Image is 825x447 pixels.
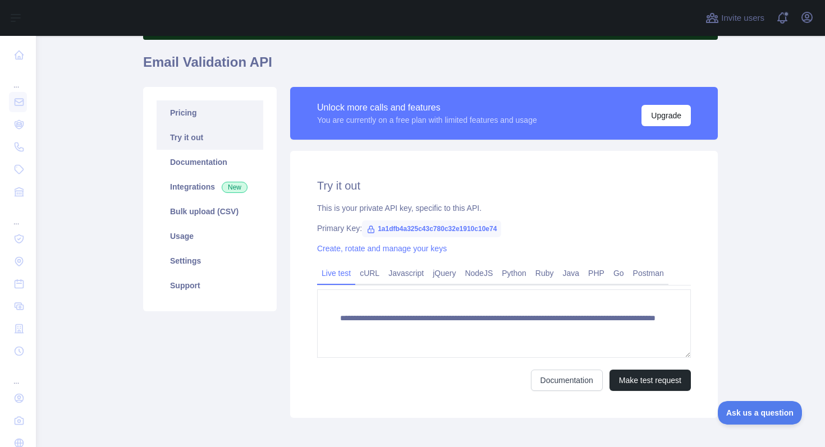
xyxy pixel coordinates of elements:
a: Python [497,264,531,282]
div: ... [9,67,27,90]
div: Primary Key: [317,223,691,234]
a: Documentation [157,150,263,174]
div: ... [9,204,27,227]
div: You are currently on a free plan with limited features and usage [317,114,537,126]
a: Try it out [157,125,263,150]
a: NodeJS [460,264,497,282]
h1: Email Validation API [143,53,718,80]
a: Javascript [384,264,428,282]
a: Bulk upload (CSV) [157,199,263,224]
div: ... [9,363,27,386]
iframe: Toggle Customer Support [718,401,803,425]
div: Unlock more calls and features [317,101,537,114]
a: Settings [157,248,263,273]
button: Make test request [609,370,691,391]
a: Usage [157,224,263,248]
a: Integrations New [157,174,263,199]
a: Live test [317,264,355,282]
a: jQuery [428,264,460,282]
a: Support [157,273,263,298]
a: Java [558,264,584,282]
button: Invite users [703,9,767,27]
span: 1a1dfb4a325c43c780c32e1910c10e74 [362,220,501,237]
a: Postman [629,264,668,282]
span: Invite users [721,12,764,25]
span: New [222,182,247,193]
a: Go [609,264,629,282]
button: Upgrade [641,105,691,126]
a: Documentation [531,370,603,391]
a: Ruby [531,264,558,282]
a: PHP [584,264,609,282]
a: Pricing [157,100,263,125]
a: Create, rotate and manage your keys [317,244,447,253]
a: cURL [355,264,384,282]
h2: Try it out [317,178,691,193]
div: This is your private API key, specific to this API. [317,202,691,214]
